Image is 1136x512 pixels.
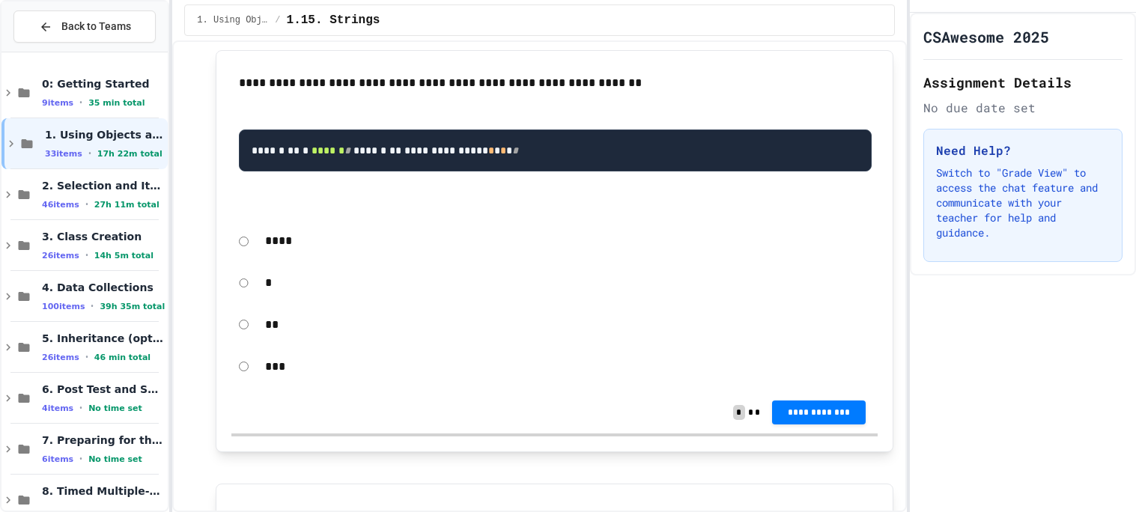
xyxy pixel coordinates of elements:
[88,147,91,159] span: •
[42,403,73,413] span: 4 items
[42,200,79,210] span: 46 items
[88,403,142,413] span: No time set
[85,198,88,210] span: •
[42,251,79,260] span: 26 items
[91,300,94,312] span: •
[45,128,165,141] span: 1. Using Objects and Methods
[61,19,131,34] span: Back to Teams
[42,281,165,294] span: 4. Data Collections
[197,14,269,26] span: 1. Using Objects and Methods
[923,26,1049,47] h1: CSAwesome 2025
[287,11,380,29] span: 1.15. Strings
[42,230,165,243] span: 3. Class Creation
[42,353,79,362] span: 26 items
[100,302,165,311] span: 39h 35m total
[42,484,165,498] span: 8. Timed Multiple-Choice Exams
[42,179,165,192] span: 2. Selection and Iteration
[936,165,1110,240] p: Switch to "Grade View" to access the chat feature and communicate with your teacher for help and ...
[94,251,154,260] span: 14h 5m total
[88,454,142,464] span: No time set
[936,141,1110,159] h3: Need Help?
[13,10,156,43] button: Back to Teams
[94,353,151,362] span: 46 min total
[88,98,145,108] span: 35 min total
[79,97,82,109] span: •
[97,149,162,159] span: 17h 22m total
[42,454,73,464] span: 6 items
[42,433,165,447] span: 7. Preparing for the Exam
[275,14,280,26] span: /
[85,249,88,261] span: •
[42,302,85,311] span: 100 items
[42,77,165,91] span: 0: Getting Started
[923,99,1123,117] div: No due date set
[42,98,73,108] span: 9 items
[79,453,82,465] span: •
[42,383,165,396] span: 6. Post Test and Survey
[85,351,88,363] span: •
[42,332,165,345] span: 5. Inheritance (optional)
[45,149,82,159] span: 33 items
[94,200,160,210] span: 27h 11m total
[923,72,1123,93] h2: Assignment Details
[79,402,82,414] span: •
